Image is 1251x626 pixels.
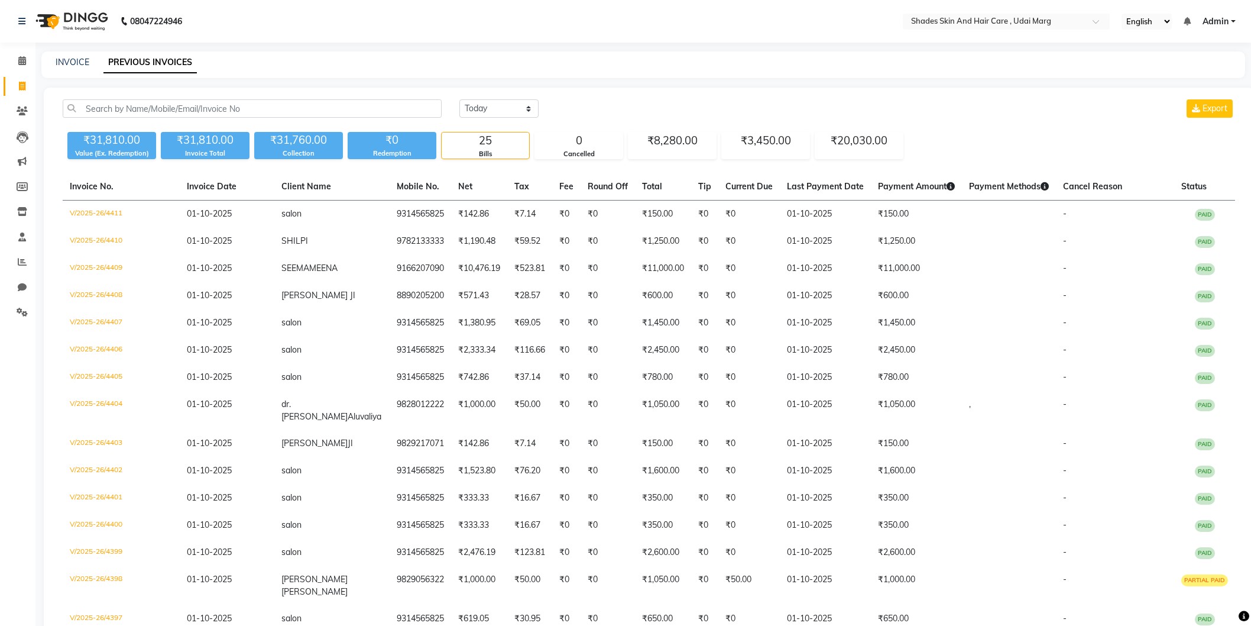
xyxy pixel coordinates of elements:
td: V/2025-26/4400 [63,512,180,539]
span: - [1063,344,1067,355]
td: ₹0 [718,485,780,512]
td: ₹123.81 [507,539,552,566]
td: 9829056322 [390,566,451,605]
td: ₹350.00 [635,485,691,512]
td: ₹1,600.00 [871,457,962,485]
span: - [1063,399,1067,409]
td: ₹0 [552,430,581,457]
span: PAID [1195,345,1215,357]
span: salon [281,317,302,328]
div: Bills [442,149,529,159]
td: 9314565825 [390,201,451,228]
span: salon [281,344,302,355]
td: ₹0 [691,391,718,430]
div: 25 [442,133,529,149]
td: ₹0 [718,391,780,430]
td: ₹0 [552,485,581,512]
span: - [1063,372,1067,382]
span: [PERSON_NAME] [281,574,348,585]
span: - [1063,438,1067,448]
td: 8890205200 [390,282,451,309]
td: ₹600.00 [635,282,691,309]
td: ₹780.00 [871,364,962,391]
span: 01-10-2025 [187,547,232,557]
span: Current Due [725,181,773,192]
td: ₹69.05 [507,309,552,337]
td: 9314565825 [390,337,451,364]
span: 01-10-2025 [187,290,232,301]
td: ₹16.67 [507,512,552,539]
td: ₹0 [552,255,581,282]
td: V/2025-26/4403 [63,430,180,457]
td: ₹1,000.00 [451,391,507,430]
div: ₹20,030.00 [815,133,903,149]
td: V/2025-26/4401 [63,485,180,512]
td: V/2025-26/4405 [63,364,180,391]
span: Cancel Reason [1063,181,1122,192]
td: ₹150.00 [635,201,691,228]
td: ₹142.86 [451,430,507,457]
td: ₹0 [691,485,718,512]
td: ₹0 [691,364,718,391]
div: Invoice Total [161,149,249,159]
td: ₹0 [552,512,581,539]
span: , [969,399,971,409]
span: [PERSON_NAME] [281,586,348,597]
td: ₹11,000.00 [871,255,962,282]
td: ₹0 [581,457,635,485]
span: PAID [1195,547,1215,559]
span: Total [642,181,662,192]
td: ₹2,600.00 [871,539,962,566]
span: Tip [698,181,711,192]
span: PAID [1195,263,1215,275]
span: Status [1181,181,1207,192]
td: ₹142.86 [451,201,507,228]
td: ₹1,450.00 [635,309,691,337]
span: Last Payment Date [787,181,864,192]
td: V/2025-26/4409 [63,255,180,282]
td: ₹0 [581,282,635,309]
span: PAID [1195,372,1215,384]
td: ₹1,000.00 [871,566,962,605]
td: ₹0 [581,512,635,539]
td: ₹0 [718,539,780,566]
span: 01-10-2025 [187,613,232,624]
span: 01-10-2025 [187,372,232,382]
td: 01-10-2025 [780,309,871,337]
td: ₹0 [581,364,635,391]
span: - [1063,290,1067,301]
td: ₹1,250.00 [871,228,962,255]
span: 01-10-2025 [187,574,232,585]
span: - [1063,465,1067,476]
span: 01-10-2025 [187,492,232,503]
td: ₹780.00 [635,364,691,391]
td: 01-10-2025 [780,364,871,391]
span: salon [281,465,302,476]
input: Search by Name/Mobile/Email/Invoice No [63,99,442,118]
td: ₹0 [718,201,780,228]
td: ₹2,476.19 [451,539,507,566]
td: ₹0 [691,566,718,605]
td: V/2025-26/4406 [63,337,180,364]
span: PAID [1195,614,1215,625]
td: V/2025-26/4407 [63,309,180,337]
span: - [1063,235,1067,246]
span: - [1063,613,1067,624]
td: ₹0 [581,391,635,430]
span: PAID [1195,318,1215,330]
td: ₹0 [691,255,718,282]
span: SEEMA [281,263,309,273]
td: 9166207090 [390,255,451,282]
td: 01-10-2025 [780,337,871,364]
td: 01-10-2025 [780,457,871,485]
td: ₹50.00 [507,566,552,605]
td: 01-10-2025 [780,430,871,457]
div: ₹31,760.00 [254,132,343,149]
span: salon [281,492,302,503]
td: ₹0 [581,201,635,228]
td: 01-10-2025 [780,228,871,255]
span: 01-10-2025 [187,263,232,273]
td: ₹350.00 [635,512,691,539]
span: PAID [1195,236,1215,248]
td: ₹28.57 [507,282,552,309]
